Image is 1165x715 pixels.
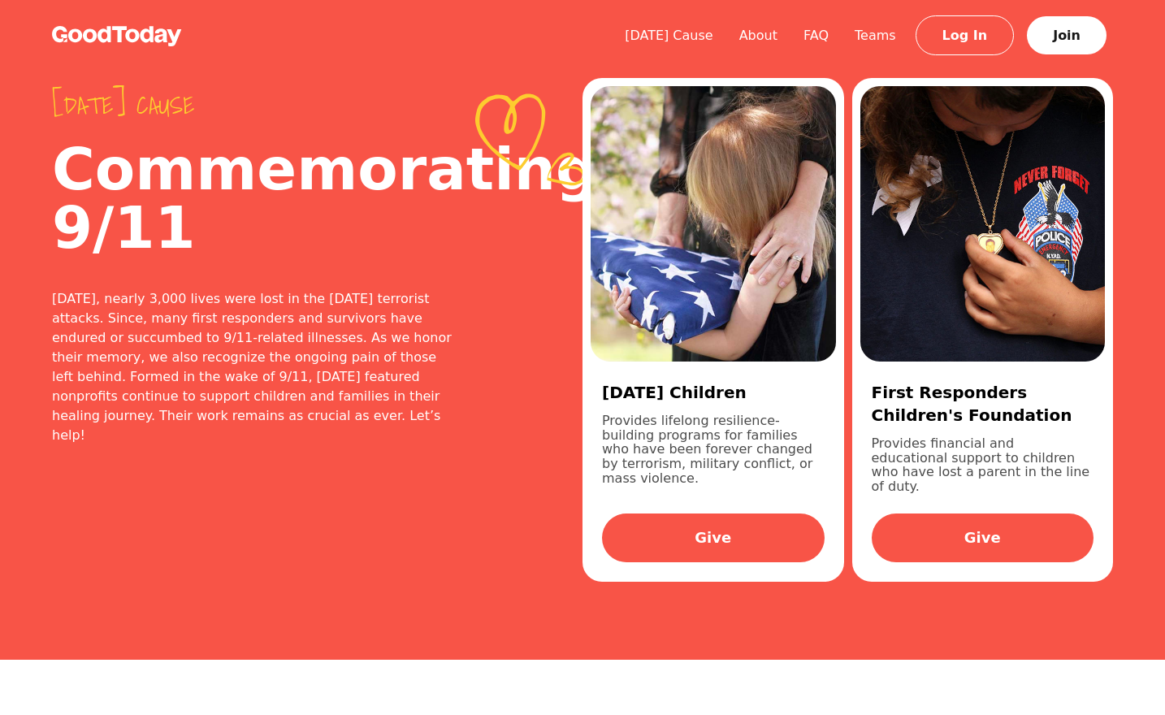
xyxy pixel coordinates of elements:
[602,381,825,404] h3: [DATE] Children
[872,513,1094,562] a: Give
[872,381,1094,427] h3: First Responders Children's Foundation
[52,140,453,257] h2: Commemorating 9/11
[790,28,842,43] a: FAQ
[52,91,453,120] span: [DATE] cause
[1027,16,1107,54] a: Join
[726,28,790,43] a: About
[602,513,825,562] a: Give
[842,28,909,43] a: Teams
[916,15,1015,55] a: Log In
[52,289,453,445] div: [DATE], nearly 3,000 lives were lost in the [DATE] terrorist attacks. Since, many first responder...
[602,414,825,493] p: Provides lifelong resilience-building programs for families who have been forever changed by terr...
[860,86,1106,362] img: 3b6ac92f-fefd-45dd-b910-a1fb450b1471.jpg
[591,86,836,362] img: 8da9fd21-0f83-403d-b11e-5d3aa2db8961.jpg
[872,436,1094,493] p: Provides financial and educational support to children who have lost a parent in the line of duty.
[612,28,726,43] a: [DATE] Cause
[52,26,182,46] img: GoodToday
